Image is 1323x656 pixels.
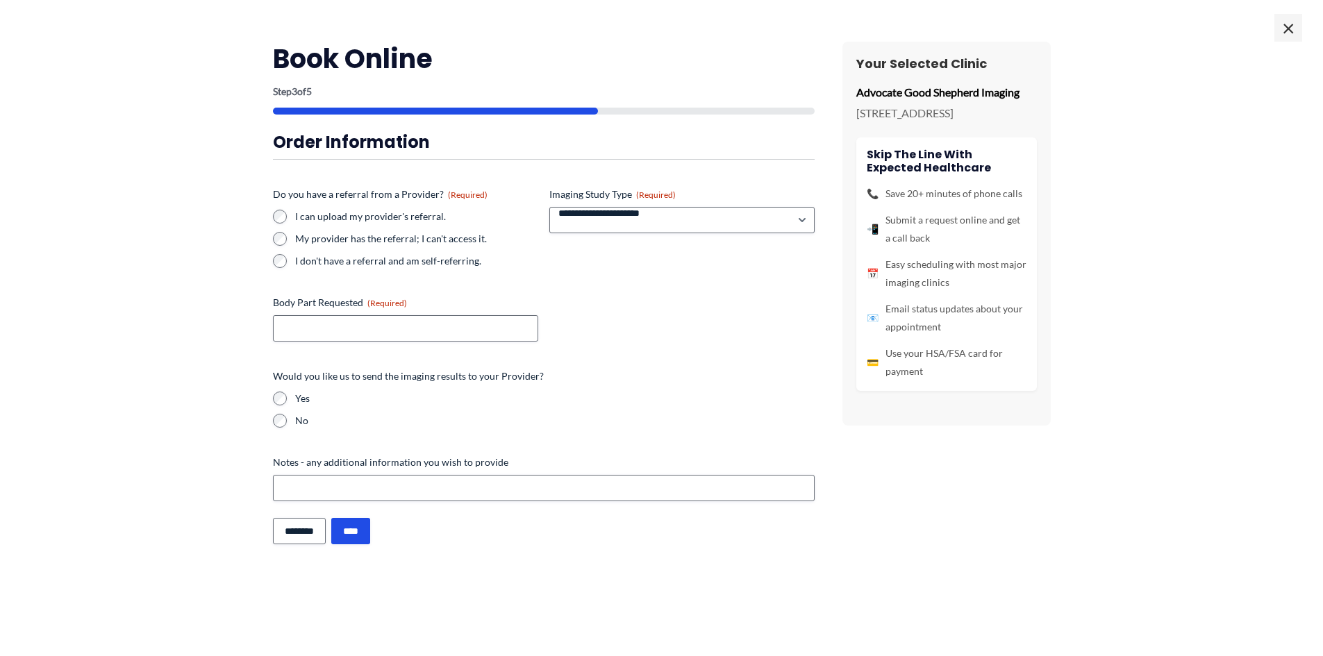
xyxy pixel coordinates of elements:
legend: Do you have a referral from a Provider? [273,187,488,201]
span: 📞 [867,185,879,203]
label: No [295,414,815,428]
label: I can upload my provider's referral. [295,210,538,224]
p: Step of [273,87,815,96]
span: 📲 [867,220,879,238]
span: × [1274,14,1302,42]
label: Body Part Requested [273,296,538,310]
label: Notes - any additional information you wish to provide [273,455,815,469]
p: Advocate Good Shepherd Imaging [856,82,1037,103]
span: (Required) [636,190,676,200]
h3: Order Information [273,131,815,153]
label: Imaging Study Type [549,187,815,201]
span: 💳 [867,353,879,371]
label: I don't have a referral and am self-referring. [295,254,538,268]
label: Yes [295,392,815,405]
span: 📅 [867,264,879,283]
span: 3 [292,85,297,97]
span: (Required) [448,190,488,200]
h3: Your Selected Clinic [856,56,1037,72]
li: Save 20+ minutes of phone calls [867,185,1026,203]
label: My provider has the referral; I can't access it. [295,232,538,246]
li: Submit a request online and get a call back [867,211,1026,247]
li: Email status updates about your appointment [867,300,1026,336]
h2: Book Online [273,42,815,76]
span: 📧 [867,309,879,327]
h4: Skip the line with Expected Healthcare [867,148,1026,174]
span: 5 [306,85,312,97]
p: [STREET_ADDRESS] [856,103,1037,124]
li: Easy scheduling with most major imaging clinics [867,255,1026,292]
legend: Would you like us to send the imaging results to your Provider? [273,369,544,383]
span: (Required) [367,298,407,308]
li: Use your HSA/FSA card for payment [867,344,1026,380]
